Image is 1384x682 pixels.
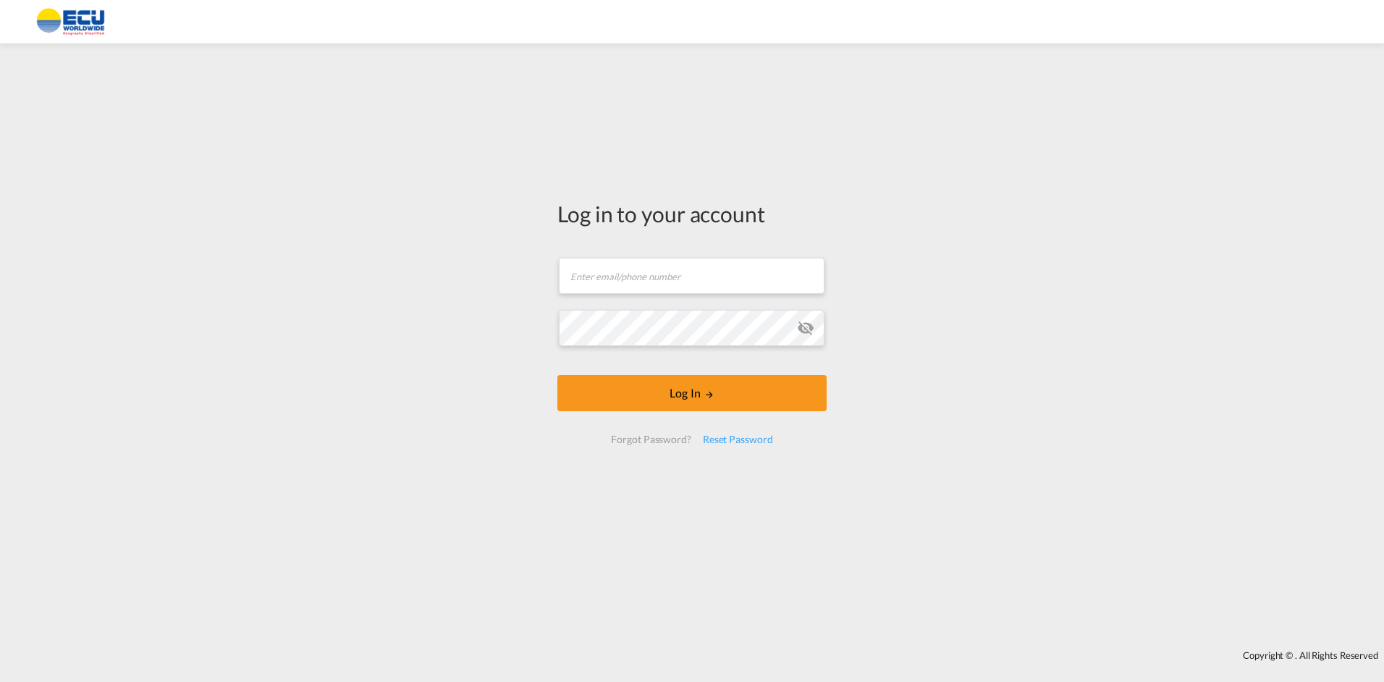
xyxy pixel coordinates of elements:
div: Log in to your account [557,198,827,229]
button: LOGIN [557,375,827,411]
input: Enter email/phone number [559,258,824,294]
div: Reset Password [697,426,779,452]
div: Forgot Password? [605,426,696,452]
img: 6cccb1402a9411edb762cf9624ab9cda.png [22,6,119,38]
md-icon: icon-eye-off [797,319,814,337]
